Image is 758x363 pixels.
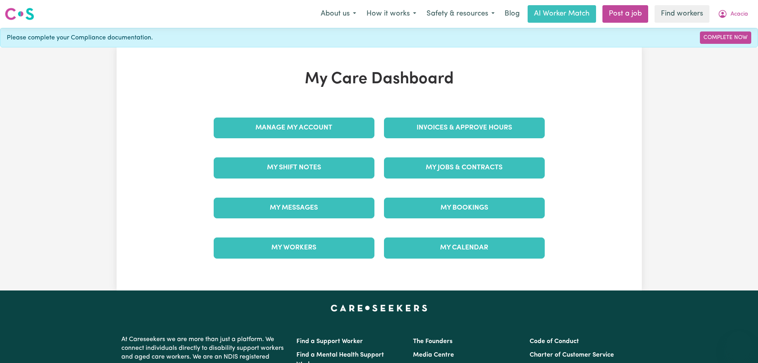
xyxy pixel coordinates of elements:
a: Invoices & Approve Hours [384,118,545,138]
a: Blog [500,5,524,23]
a: Charter of Customer Service [530,352,614,358]
a: Find a Support Worker [296,338,363,345]
a: Find workers [655,5,709,23]
button: My Account [713,6,753,22]
a: Manage My Account [214,118,374,138]
a: My Messages [214,198,374,218]
a: Code of Conduct [530,338,579,345]
a: The Founders [413,338,452,345]
button: Safety & resources [421,6,500,22]
a: My Shift Notes [214,157,374,178]
a: Post a job [602,5,648,23]
a: My Calendar [384,237,545,258]
a: My Bookings [384,198,545,218]
button: About us [316,6,361,22]
h1: My Care Dashboard [209,70,550,89]
a: Media Centre [413,352,454,358]
a: Careseekers home page [331,305,427,311]
a: AI Worker Match [528,5,596,23]
button: How it works [361,6,421,22]
iframe: Button to launch messaging window [726,331,752,357]
a: My Jobs & Contracts [384,157,545,178]
img: Careseekers logo [5,7,34,21]
a: Careseekers logo [5,5,34,23]
span: Acacia [731,10,748,19]
a: Complete Now [700,31,751,44]
span: Please complete your Compliance documentation. [7,33,153,43]
a: My Workers [214,237,374,258]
